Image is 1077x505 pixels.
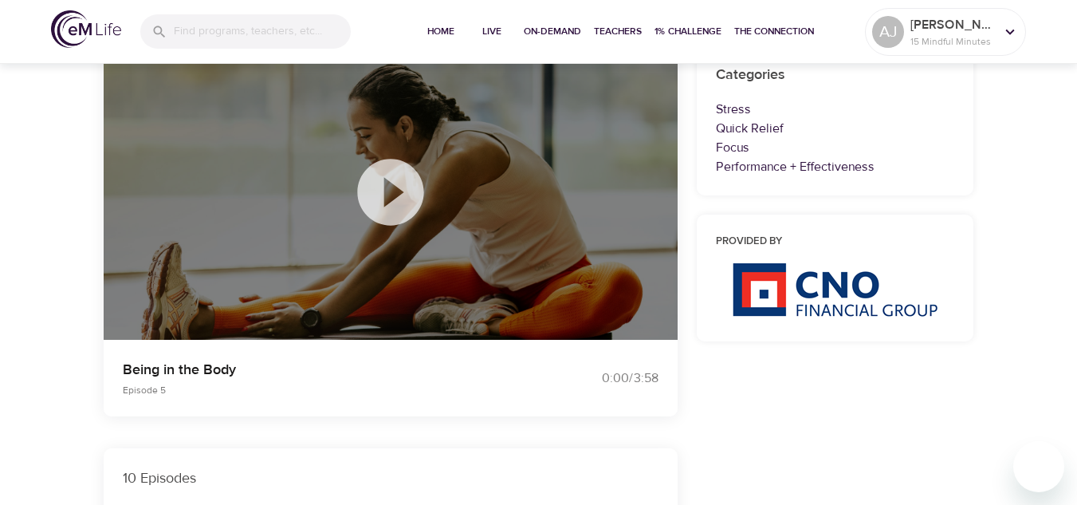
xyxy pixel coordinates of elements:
p: Quick Relief [716,119,955,138]
p: Focus [716,138,955,157]
span: On-Demand [524,23,581,40]
h6: Provided by [716,234,955,251]
p: Stress [716,100,955,119]
div: 0:00 / 3:58 [539,369,658,388]
iframe: Button to launch messaging window [1013,441,1064,492]
span: Teachers [594,23,642,40]
input: Find programs, teachers, etc... [174,14,351,49]
span: Home [422,23,460,40]
h6: Categories [716,64,955,87]
p: [PERSON_NAME] [910,15,995,34]
span: 1% Challenge [654,23,721,40]
p: Performance + Effectiveness [716,157,955,176]
p: 10 Episodes [123,468,658,489]
img: logo [51,10,121,48]
img: CNO%20logo.png [732,262,937,317]
div: AJ [872,16,904,48]
span: The Connection [734,23,814,40]
p: 15 Mindful Minutes [910,34,995,49]
p: Being in the Body [123,359,520,381]
span: Live [473,23,511,40]
p: Episode 5 [123,383,520,397]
